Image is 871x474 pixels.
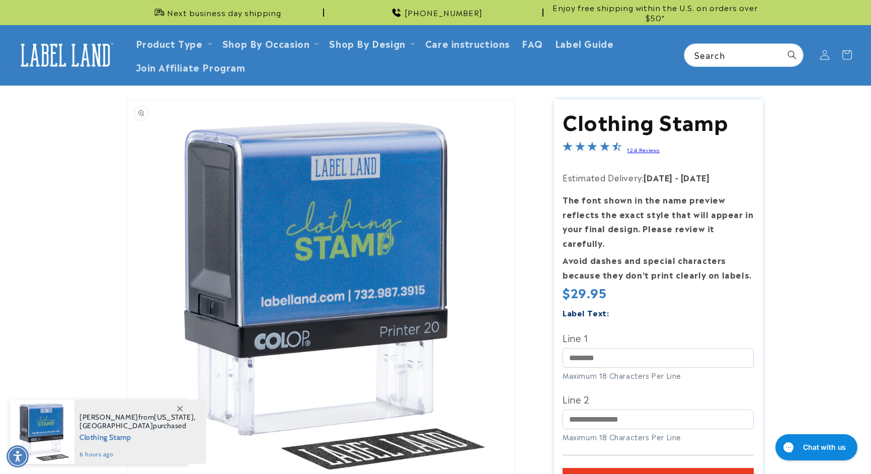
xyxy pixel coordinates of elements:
[681,171,710,183] strong: [DATE]
[563,307,609,318] label: Label Text:
[644,171,673,183] strong: [DATE]
[12,36,120,75] a: Label Land
[781,44,803,66] button: Search
[627,146,660,153] a: 124 Reviews
[563,170,754,185] p: Estimated Delivery:
[15,39,116,71] img: Label Land
[419,31,516,55] a: Care instructions
[555,37,614,49] span: Label Guide
[563,254,752,281] strong: Avoid dashes and special characters because they don’t print clearly on labels.
[563,329,754,346] label: Line 1
[563,370,754,381] div: Maximum 18 Characters Per Line
[563,285,607,300] span: $29.95
[563,193,753,249] strong: The font shown in the name preview reflects the exact style that will appear in your final design...
[136,36,203,50] a: Product Type
[563,108,754,134] h1: Clothing Stamp
[130,55,252,79] a: Join Affiliate Program
[563,143,622,155] span: 4.4-star overall rating
[80,413,196,430] span: from , purchased
[547,3,763,22] span: Enjoy free shipping within the U.S. on orders over $50*
[216,31,324,55] summary: Shop By Occasion
[130,31,216,55] summary: Product Type
[425,37,510,49] span: Care instructions
[549,31,620,55] a: Label Guide
[7,445,29,467] div: Accessibility Menu
[675,171,679,183] strong: -
[154,413,194,422] span: [US_STATE]
[563,432,754,442] div: Maximum 18 Characters Per Line
[329,36,405,50] a: Shop By Design
[80,421,153,430] span: [GEOGRAPHIC_DATA]
[522,37,543,49] span: FAQ
[80,413,138,422] span: [PERSON_NAME]
[405,8,483,18] span: [PHONE_NUMBER]
[222,37,310,49] span: Shop By Occasion
[770,431,861,464] iframe: Gorgias live chat messenger
[563,391,754,407] label: Line 2
[516,31,549,55] a: FAQ
[136,61,246,73] span: Join Affiliate Program
[167,8,281,18] span: Next business day shipping
[323,31,419,55] summary: Shop By Design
